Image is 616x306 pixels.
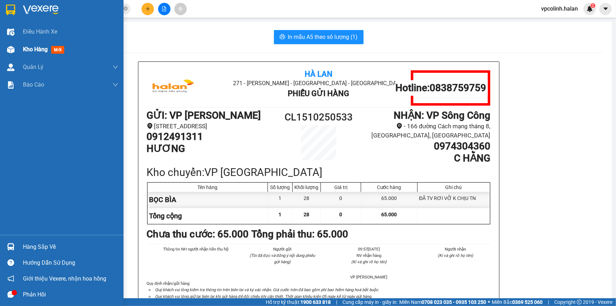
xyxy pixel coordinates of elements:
[7,46,14,53] img: warehouse-icon
[155,294,372,299] i: Quý khách vui lòng giữ lại biên lai khi gửi hàng để đối chiếu khi cần thiết. Thời gian khiếu kiện...
[23,63,43,71] span: Quản Lý
[300,299,331,305] strong: 1900 633 818
[279,212,282,217] span: 1
[147,228,249,240] b: Chưa thu cước : 65.000
[147,280,491,306] div: Quy định nhận/gửi hàng :
[321,192,361,208] div: 0
[323,184,359,190] div: Giá trị
[421,299,486,305] strong: 0708 023 035 - 0935 103 250
[147,123,153,129] span: environment
[204,79,433,88] li: 271 - [PERSON_NAME] - [GEOGRAPHIC_DATA] - [GEOGRAPHIC_DATA]
[124,6,128,11] span: close-circle
[587,6,593,12] img: icon-new-feature
[334,246,404,252] li: 09:57[DATE]
[548,298,549,306] span: |
[268,192,293,208] div: 1
[147,143,276,155] h1: HƯƠNG
[438,253,473,258] i: (Kí và ghi rõ họ tên)
[147,110,261,121] b: GỬI : VP [PERSON_NAME]
[23,80,44,89] span: Báo cáo
[270,184,291,190] div: Số lượng
[334,252,404,259] li: NV nhận hàng
[536,4,584,13] span: vpcolinh.halan
[361,140,490,152] h1: 0974304360
[113,64,118,70] span: down
[342,298,397,306] span: Cung cấp máy in - giấy in:
[421,246,491,252] li: Người nhận
[395,82,486,94] h1: Hotline: 0838759759
[147,122,276,131] li: [STREET_ADDRESS]
[7,291,14,298] span: message
[7,275,14,282] span: notification
[512,299,543,305] strong: 0369 525 060
[274,30,364,44] button: printerIn mẫu A5 theo số lượng (1)
[603,6,609,12] span: caret-down
[418,192,490,208] div: ĐÃ TV RƠI VỠ K CHỊU TN
[148,192,268,208] div: BỌC BÌA
[599,3,612,15] button: caret-down
[142,3,154,15] button: plus
[419,184,488,190] div: Ghi chú
[9,9,62,44] img: logo.jpg
[488,301,490,304] span: ⚪️
[276,110,362,125] h1: CL1510250533
[399,298,486,306] span: Miền Nam
[149,184,266,190] div: Tên hàng
[396,123,402,129] span: environment
[7,259,14,266] span: question-circle
[23,27,57,36] span: Điều hành xe
[149,212,182,220] span: Tổng cộng
[288,33,358,41] span: In mẫu A5 theo số lượng (1)
[51,46,64,54] span: mới
[577,300,582,305] span: copyright
[7,28,14,36] img: warehouse-icon
[294,184,319,190] div: Khối lượng
[7,81,14,89] img: solution-icon
[336,298,337,306] span: |
[381,212,397,217] span: 65.000
[9,48,123,60] b: GỬI : VP [PERSON_NAME]
[23,242,118,252] div: Hàng sắp về
[304,212,310,217] span: 28
[591,3,596,8] sup: 2
[266,298,331,306] span: Hỗ trợ kỹ thuật:
[158,3,171,15] button: file-add
[247,246,317,252] li: Người gửi
[592,3,594,8] span: 2
[334,274,404,280] li: VP [PERSON_NAME]
[293,192,321,208] div: 28
[147,70,200,106] img: logo.jpg
[280,34,285,41] span: printer
[288,89,349,98] b: Phiếu Gửi Hàng
[147,131,276,143] h1: 0912491311
[162,6,167,11] span: file-add
[23,274,106,283] span: Giới thiệu Vexere, nhận hoa hồng
[340,212,342,217] span: 0
[113,82,118,88] span: down
[155,287,379,292] i: Quý khách vui lòng kiểm tra thông tin trên biên lai và ký xác nhận. Giá cước trên đã bao gồm phí ...
[7,243,14,251] img: warehouse-icon
[178,6,183,11] span: aim
[6,5,15,15] img: logo-vxr
[252,228,348,240] b: Tổng phải thu: 65.000
[161,246,231,252] li: Thông tin NH người nhận tiền thu hộ
[7,64,14,71] img: warehouse-icon
[23,289,118,300] div: Phản hồi
[492,298,543,306] span: Miền Bắc
[361,192,417,208] div: 65.000
[174,3,187,15] button: aim
[147,164,491,181] div: Kho chuyển: VP [GEOGRAPHIC_DATA]
[66,17,295,26] li: 271 - [PERSON_NAME] - [GEOGRAPHIC_DATA] - [GEOGRAPHIC_DATA]
[394,110,491,121] b: NHẬN : VP Sông Công
[351,259,387,264] i: (Kí và ghi rõ họ tên)
[23,46,48,53] span: Kho hàng
[361,122,490,140] li: - 166 đường Cách mạng tháng 8, [GEOGRAPHIC_DATA], [GEOGRAPHIC_DATA]
[124,6,128,12] span: close-circle
[250,253,315,264] i: (Tôi đã đọc và đồng ý nội dung phiếu gửi hàng)
[23,258,118,268] div: Hướng dẫn sử dụng
[305,70,333,78] b: Hà Lan
[145,6,150,11] span: plus
[363,184,415,190] div: Cước hàng
[361,152,490,164] h1: C HẰNG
